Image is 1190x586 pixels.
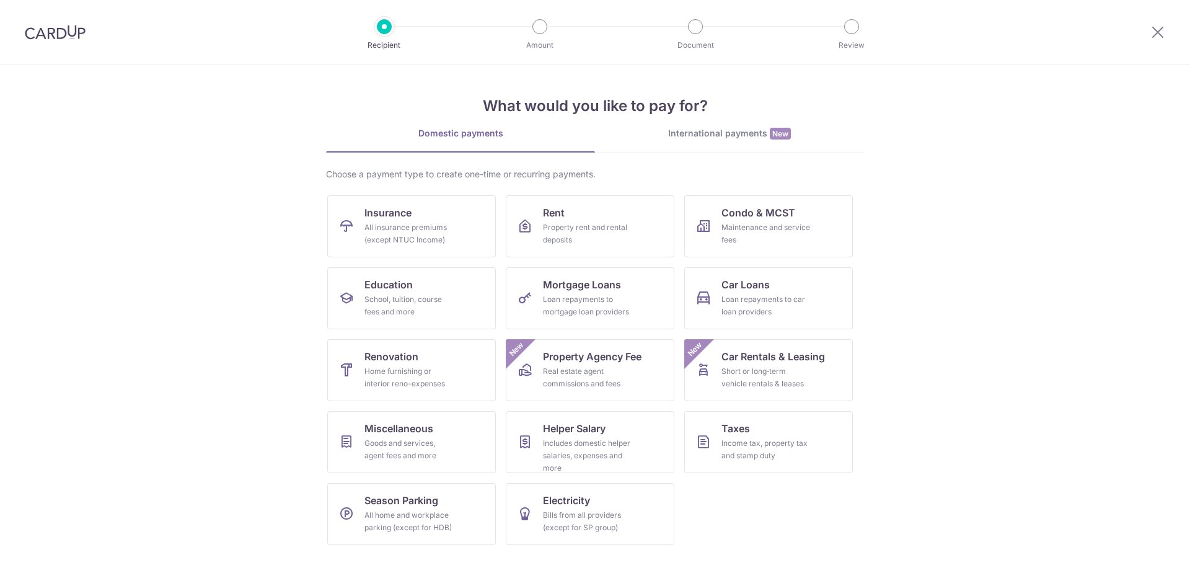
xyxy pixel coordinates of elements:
[543,365,632,390] div: Real estate agent commissions and fees
[721,205,795,220] span: Condo & MCST
[326,127,595,140] div: Domestic payments
[543,205,565,220] span: Rent
[327,483,496,545] a: Season ParkingAll home and workplace parking (except for HDB)
[506,339,674,401] a: Property Agency FeeReal estate agent commissions and feesNew
[326,168,864,180] div: Choose a payment type to create one-time or recurring payments.
[684,195,853,257] a: Condo & MCSTMaintenance and service fees
[1111,549,1178,580] iframe: Opens a widget where you can find more information
[684,411,853,473] a: TaxesIncome tax, property tax and stamp duty
[721,293,811,318] div: Loan repayments to car loan providers
[685,339,705,360] span: New
[364,437,454,462] div: Goods and services, agent fees and more
[364,493,438,508] span: Season Parking
[595,127,864,140] div: International payments
[543,293,632,318] div: Loan repayments to mortgage loan providers
[364,421,433,436] span: Miscellaneous
[506,195,674,257] a: RentProperty rent and rental deposits
[770,128,791,140] span: New
[684,339,853,401] a: Car Rentals & LeasingShort or long‑term vehicle rentals & leasesNew
[806,39,897,51] p: Review
[543,349,641,364] span: Property Agency Fee
[650,39,741,51] p: Document
[721,221,811,246] div: Maintenance and service fees
[364,205,412,220] span: Insurance
[543,493,590,508] span: Electricity
[543,277,621,292] span: Mortgage Loans
[364,277,413,292] span: Education
[327,195,496,257] a: InsuranceAll insurance premiums (except NTUC Income)
[364,365,454,390] div: Home furnishing or interior reno-expenses
[506,411,674,473] a: Helper SalaryIncludes domestic helper salaries, expenses and more
[364,221,454,246] div: All insurance premiums (except NTUC Income)
[327,339,496,401] a: RenovationHome furnishing or interior reno-expenses
[684,267,853,329] a: Car LoansLoan repayments to car loan providers
[721,365,811,390] div: Short or long‑term vehicle rentals & leases
[721,349,825,364] span: Car Rentals & Leasing
[721,437,811,462] div: Income tax, property tax and stamp duty
[494,39,586,51] p: Amount
[326,95,864,117] h4: What would you like to pay for?
[364,509,454,534] div: All home and workplace parking (except for HDB)
[506,483,674,545] a: ElectricityBills from all providers (except for SP group)
[543,509,632,534] div: Bills from all providers (except for SP group)
[506,339,527,360] span: New
[364,293,454,318] div: School, tuition, course fees and more
[543,221,632,246] div: Property rent and rental deposits
[506,267,674,329] a: Mortgage LoansLoan repayments to mortgage loan providers
[327,411,496,473] a: MiscellaneousGoods and services, agent fees and more
[543,421,606,436] span: Helper Salary
[327,267,496,329] a: EducationSchool, tuition, course fees and more
[721,421,750,436] span: Taxes
[364,349,418,364] span: Renovation
[543,437,632,474] div: Includes domestic helper salaries, expenses and more
[721,277,770,292] span: Car Loans
[25,25,86,40] img: CardUp
[338,39,430,51] p: Recipient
